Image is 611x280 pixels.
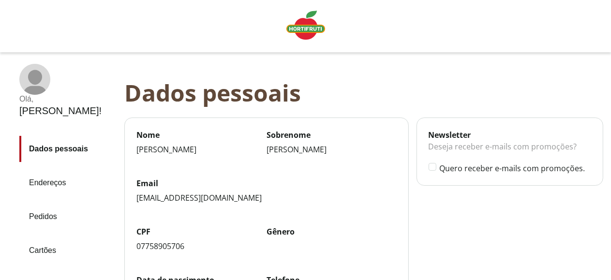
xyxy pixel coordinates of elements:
[19,136,117,162] a: Dados pessoais
[19,105,102,117] div: [PERSON_NAME] !
[267,226,397,237] label: Gênero
[136,130,267,140] label: Nome
[124,79,611,106] div: Dados pessoais
[136,144,267,155] div: [PERSON_NAME]
[136,178,397,189] label: Email
[286,11,325,40] img: Logo
[267,144,397,155] div: [PERSON_NAME]
[19,170,117,196] a: Endereços
[19,204,117,230] a: Pedidos
[136,241,267,251] div: 07758905706
[19,95,102,103] div: Olá ,
[439,163,591,174] label: Quero receber e-mails com promoções.
[136,226,267,237] label: CPF
[267,130,397,140] label: Sobrenome
[283,7,329,45] a: Logo
[136,192,397,203] div: [EMAIL_ADDRESS][DOMAIN_NAME]
[19,237,117,264] a: Cartões
[429,130,591,140] div: Newsletter
[429,140,591,162] div: Deseja receber e-mails com promoções?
